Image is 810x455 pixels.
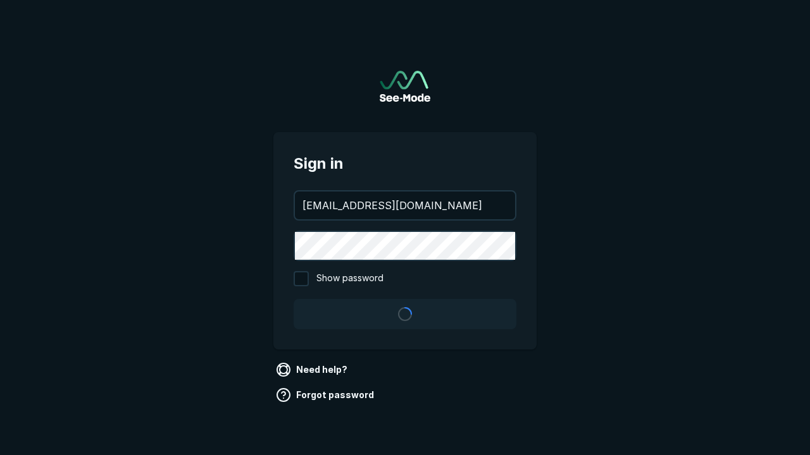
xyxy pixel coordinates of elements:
span: Show password [316,271,383,286]
a: Go to sign in [380,71,430,102]
a: Need help? [273,360,352,380]
input: your@email.com [295,191,515,219]
a: Forgot password [273,385,379,405]
span: Sign in [294,152,516,175]
img: See-Mode Logo [380,71,430,102]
